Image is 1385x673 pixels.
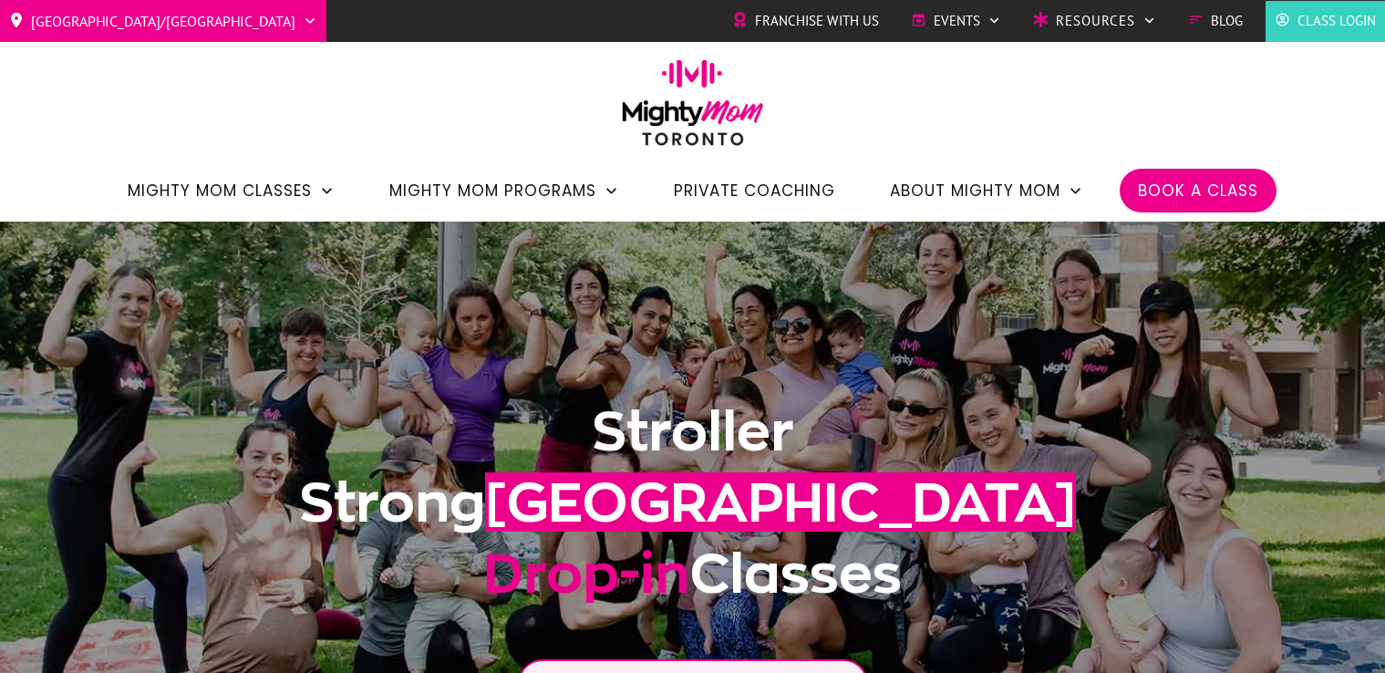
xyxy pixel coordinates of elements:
a: [GEOGRAPHIC_DATA]/[GEOGRAPHIC_DATA] [9,6,317,36]
span: Franchise with Us [755,7,879,35]
a: Mighty Mom Classes [128,175,335,206]
span: Mighty Mom Classes [128,175,312,206]
a: Book a Class [1138,175,1258,206]
span: [GEOGRAPHIC_DATA] [485,472,1076,532]
a: Class Login [1275,7,1376,35]
span: Mighty Mom Programs [389,175,596,206]
span: [GEOGRAPHIC_DATA]/[GEOGRAPHIC_DATA] [31,6,295,36]
img: mightymom-logo-toronto [613,59,773,159]
a: Franchise with Us [732,7,879,35]
span: Resources [1056,7,1135,35]
span: Blog [1211,7,1243,35]
span: About Mighty Mom [890,175,1060,206]
a: Mighty Mom Programs [389,175,619,206]
a: Blog [1188,7,1243,35]
a: About Mighty Mom [890,175,1083,206]
a: Events [911,7,1001,35]
a: Private Coaching [674,175,835,206]
span: Class Login [1297,7,1376,35]
a: Resources [1033,7,1156,35]
span: Events [934,7,980,35]
h1: Stroller Strong Classes [202,396,1184,631]
span: Drop-in [483,544,689,603]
